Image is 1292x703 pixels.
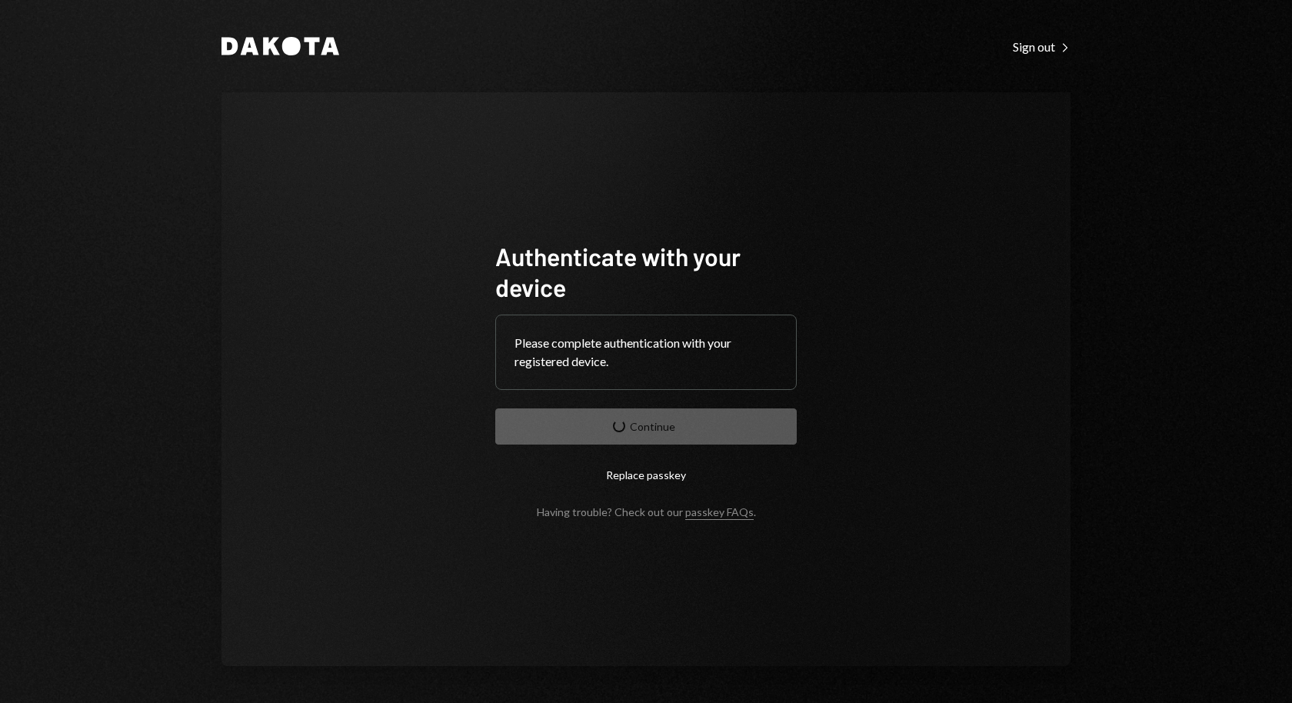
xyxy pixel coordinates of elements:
a: passkey FAQs [685,505,754,520]
a: Sign out [1013,38,1071,55]
h1: Authenticate with your device [495,241,797,302]
div: Having trouble? Check out our . [537,505,756,518]
div: Please complete authentication with your registered device. [514,334,778,371]
div: Sign out [1013,39,1071,55]
button: Replace passkey [495,457,797,493]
